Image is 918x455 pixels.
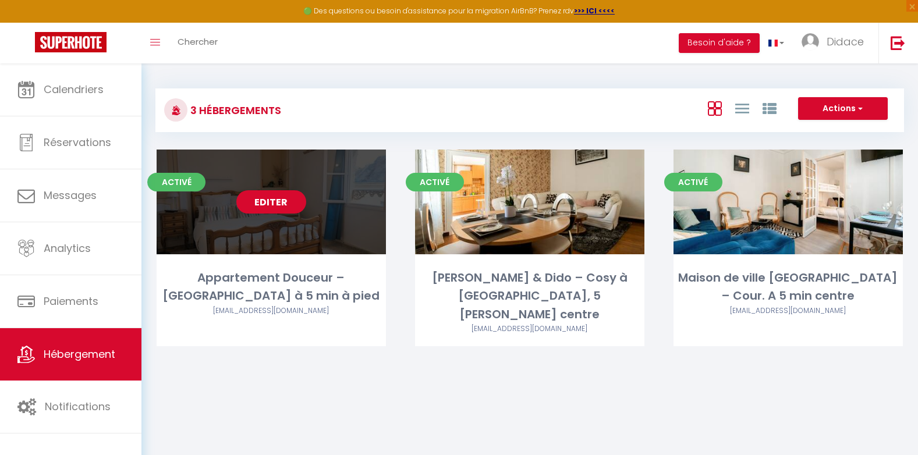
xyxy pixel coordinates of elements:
[44,241,91,255] span: Analytics
[415,324,644,335] div: Airbnb
[157,269,386,305] div: Appartement Douceur – [GEOGRAPHIC_DATA] à 5 min à pied
[708,98,722,118] a: Vue en Box
[827,34,864,49] span: Didace
[187,97,281,123] h3: 3 Hébergements
[178,35,218,48] span: Chercher
[802,33,819,51] img: ...
[157,305,386,317] div: Airbnb
[35,32,107,52] img: Super Booking
[44,82,104,97] span: Calendriers
[147,173,205,191] span: Activé
[664,173,722,191] span: Activé
[44,294,98,308] span: Paiements
[44,347,115,361] span: Hébergement
[415,269,644,324] div: [PERSON_NAME] & Dido – Cosy à [GEOGRAPHIC_DATA], 5 [PERSON_NAME] centre
[763,98,777,118] a: Vue par Groupe
[169,23,226,63] a: Chercher
[574,6,615,16] a: >>> ICI <<<<
[674,269,903,305] div: Maison de ville [GEOGRAPHIC_DATA] – Cour. A 5 min centre
[793,23,878,63] a: ... Didace
[891,35,905,50] img: logout
[44,188,97,202] span: Messages
[798,97,888,120] button: Actions
[44,135,111,150] span: Réservations
[735,98,749,118] a: Vue en Liste
[236,190,306,214] a: Editer
[679,33,760,53] button: Besoin d'aide ?
[406,173,464,191] span: Activé
[674,305,903,317] div: Airbnb
[45,399,111,414] span: Notifications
